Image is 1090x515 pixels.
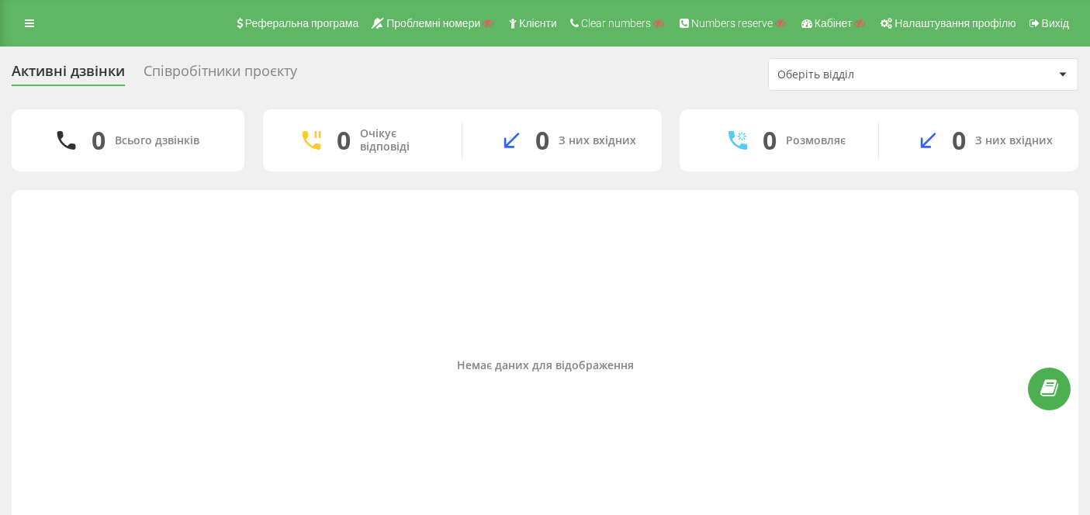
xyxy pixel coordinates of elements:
[245,17,359,29] span: Реферальна програма
[763,126,777,155] div: 0
[559,134,636,147] div: З них вхідних
[894,17,1016,29] span: Налаштування профілю
[519,17,557,29] span: Клієнти
[1042,17,1069,29] span: Вихід
[12,63,125,87] div: Активні дзвінки
[952,126,966,155] div: 0
[777,68,963,81] div: Оберіть відділ
[581,17,651,29] span: Clear numbers
[144,63,297,87] div: Співробітники проєкту
[337,126,351,155] div: 0
[92,126,106,155] div: 0
[360,127,438,154] div: Очікує відповіді
[975,134,1053,147] div: З них вхідних
[786,134,846,147] div: Розмовляє
[815,17,853,29] span: Кабінет
[115,134,199,147] div: Всього дзвінків
[535,126,549,155] div: 0
[24,358,1066,372] div: Немає даних для відображення
[691,17,773,29] span: Numbers reserve
[386,17,480,29] span: Проблемні номери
